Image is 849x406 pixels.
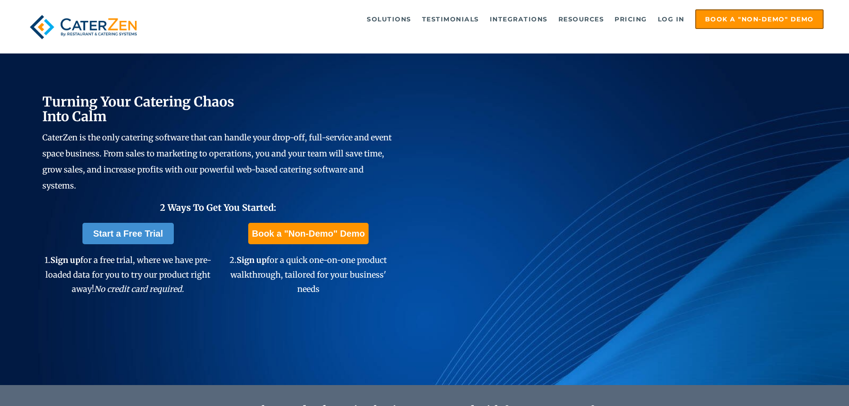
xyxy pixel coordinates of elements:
a: Log in [653,10,689,28]
span: 2 Ways To Get You Started: [160,202,276,213]
span: Turning Your Catering Chaos Into Calm [42,93,234,125]
img: caterzen [25,9,141,45]
em: No credit card required. [94,284,184,294]
a: Integrations [485,10,552,28]
a: Testimonials [418,10,484,28]
span: 2. for a quick one-on-one product walkthrough, tailored for your business' needs [230,255,387,294]
span: Sign up [237,255,267,265]
div: Navigation Menu [162,9,824,29]
span: 1. for a free trial, where we have pre-loaded data for you to try our product right away! [45,255,211,294]
span: CaterZen is the only catering software that can handle your drop-off, full-service and event spac... [42,132,392,191]
a: Solutions [362,10,416,28]
a: Book a "Non-Demo" Demo [695,9,824,29]
a: Book a "Non-Demo" Demo [248,223,368,244]
a: Start a Free Trial [82,223,174,244]
a: Pricing [610,10,652,28]
a: Resources [554,10,609,28]
span: Sign up [50,255,80,265]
